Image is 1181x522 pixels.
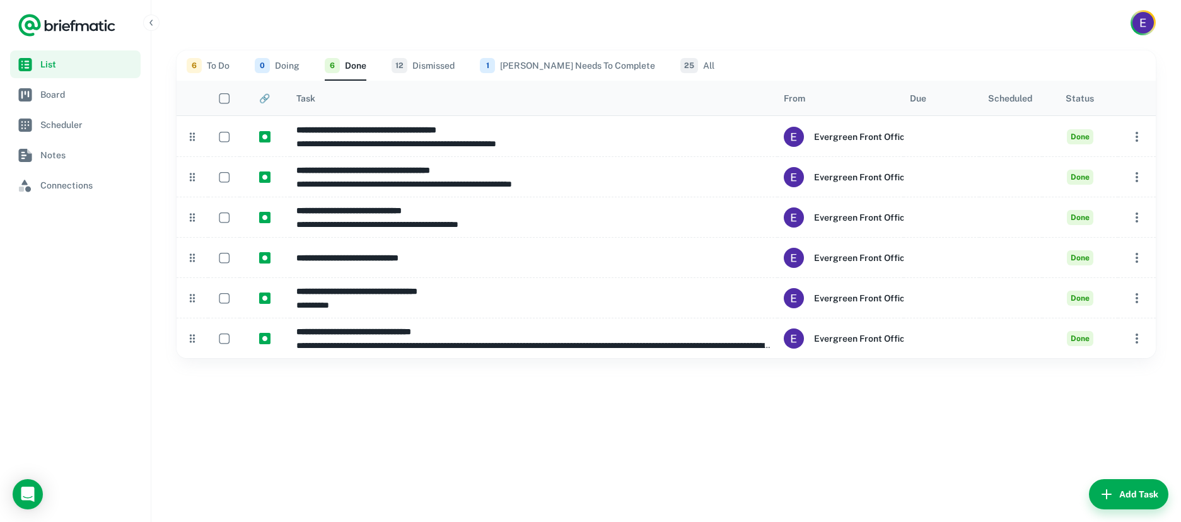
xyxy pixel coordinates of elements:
span: Notes [40,148,136,162]
img: ACg8ocKEnd85GMpc7C0H8eBAdxUFF5FG9_b1NjbhyUUEuV6RlVZoOA=s96-c [784,127,804,147]
h6: Evergreen Front Office [814,291,910,305]
button: All [680,50,714,81]
div: Evergreen Front Office [784,328,910,349]
a: Scheduler [10,111,141,139]
span: 25 [680,58,698,73]
button: To Do [187,50,230,81]
span: Scheduler [40,118,136,132]
img: https://app.briefmatic.com/assets/integrations/manual.png [259,212,271,223]
h6: Evergreen Front Office [814,170,910,184]
div: Task [296,93,315,103]
div: Scheduled [988,93,1032,103]
span: Done [1067,331,1093,346]
span: 6 [187,58,202,73]
div: Evergreen Front Office [784,288,910,308]
img: ACg8ocKEnd85GMpc7C0H8eBAdxUFF5FG9_b1NjbhyUUEuV6RlVZoOA=s96-c [784,207,804,228]
span: List [40,57,136,71]
span: Done [1067,129,1093,144]
button: Doing [255,50,300,81]
h6: Evergreen Front Office [814,211,910,224]
div: Load Chat [13,479,43,509]
div: Evergreen Front Office [784,207,910,228]
div: Evergreen Front Office [784,248,910,268]
a: Logo [18,13,116,38]
img: ACg8ocKEnd85GMpc7C0H8eBAdxUFF5FG9_b1NjbhyUUEuV6RlVZoOA=s96-c [784,248,804,268]
h6: Evergreen Front Office [814,130,910,144]
img: ACg8ocKEnd85GMpc7C0H8eBAdxUFF5FG9_b1NjbhyUUEuV6RlVZoOA=s96-c [784,167,804,187]
span: Connections [40,178,136,192]
img: ACg8ocKEnd85GMpc7C0H8eBAdxUFF5FG9_b1NjbhyUUEuV6RlVZoOA=s96-c [784,328,804,349]
div: Status [1066,93,1094,103]
span: Done [1067,210,1093,225]
button: Account button [1131,10,1156,35]
div: 🔗 [259,93,270,103]
div: Evergreen Front Office [784,167,910,187]
span: Done [1067,291,1093,306]
div: From [784,93,805,103]
div: Evergreen Front Office [784,127,910,147]
button: Add Task [1089,479,1168,509]
h6: Evergreen Front Office [814,332,910,345]
img: ACg8ocKEnd85GMpc7C0H8eBAdxUFF5FG9_b1NjbhyUUEuV6RlVZoOA=s96-c [784,288,804,308]
span: 6 [325,58,340,73]
a: List [10,50,141,78]
button: [PERSON_NAME] Needs To Complete [480,50,655,81]
img: https://app.briefmatic.com/assets/integrations/manual.png [259,293,271,304]
span: 1 [480,58,495,73]
span: Done [1067,170,1093,185]
span: 0 [255,58,270,73]
img: https://app.briefmatic.com/assets/integrations/manual.png [259,333,271,344]
div: Due [910,93,926,103]
a: Notes [10,141,141,169]
span: Done [1067,250,1093,265]
a: Board [10,81,141,108]
h6: Evergreen Front Office [814,251,910,265]
button: Dismissed [392,50,455,81]
img: Evergreen Front Office [1132,12,1154,33]
img: https://app.briefmatic.com/assets/integrations/manual.png [259,131,271,142]
a: Connections [10,171,141,199]
span: Board [40,88,136,101]
img: https://app.briefmatic.com/assets/integrations/manual.png [259,252,271,264]
img: https://app.briefmatic.com/assets/integrations/manual.png [259,171,271,183]
span: 12 [392,58,407,73]
button: Done [325,50,366,81]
